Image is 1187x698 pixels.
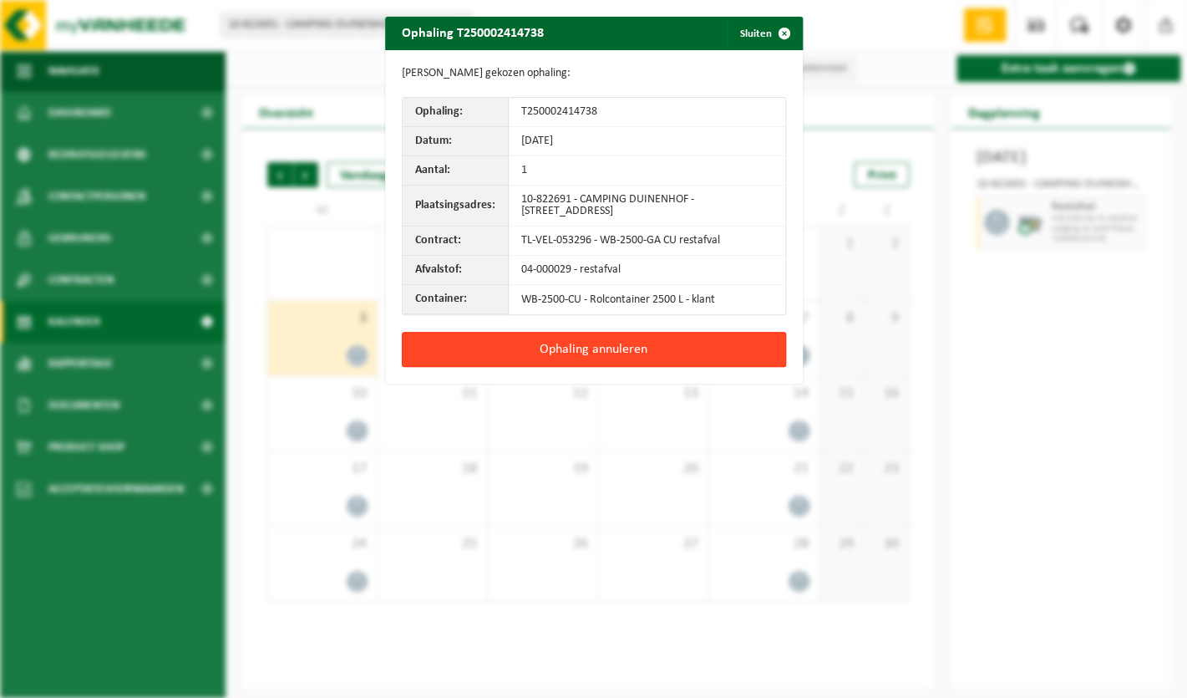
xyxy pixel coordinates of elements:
[509,227,785,256] td: TL-VEL-053296 - WB-2500-GA CU restafval
[403,98,509,127] th: Ophaling:
[509,186,785,227] td: 10-822691 - CAMPING DUINENHOF - [STREET_ADDRESS]
[403,227,509,256] th: Contract:
[402,332,786,367] button: Ophaling annuleren
[509,98,785,127] td: T250002414738
[385,17,561,48] h2: Ophaling T250002414738
[403,186,509,227] th: Plaatsingsadres:
[403,285,509,314] th: Container:
[403,156,509,186] th: Aantal:
[509,127,785,156] td: [DATE]
[509,285,785,314] td: WB-2500-CU - Rolcontainer 2500 L - klant
[509,156,785,186] td: 1
[403,127,509,156] th: Datum:
[727,17,801,50] button: Sluiten
[402,67,786,80] p: [PERSON_NAME] gekozen ophaling:
[403,256,509,285] th: Afvalstof:
[509,256,785,285] td: 04-000029 - restafval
